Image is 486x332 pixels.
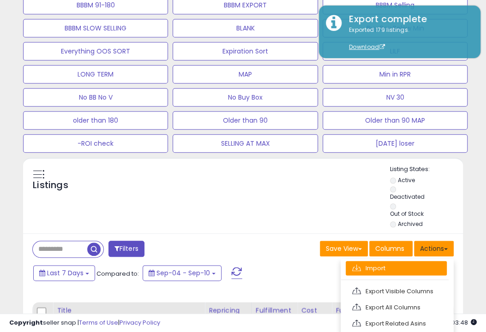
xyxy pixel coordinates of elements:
[23,111,168,130] button: older than 180
[23,65,168,83] button: LONG TERM
[437,318,477,327] span: 2025-09-18 03:48 GMT
[23,19,168,37] button: BBBM SLOW SELLING
[23,134,168,153] button: -ROI check
[156,268,210,278] span: Sep-04 - Sep-10
[346,316,447,331] a: Export Related Asins
[349,43,385,51] a: Download
[173,111,318,130] button: Older than 90
[414,241,454,256] button: Actions
[323,134,468,153] button: [DATE] loser
[33,179,68,192] h5: Listings
[346,261,447,275] a: Import
[323,111,468,130] button: Older than 90 MAP
[96,269,139,278] span: Compared to:
[47,268,84,278] span: Last 7 Days
[120,318,160,327] a: Privacy Policy
[398,220,423,228] label: Archived
[390,193,425,201] label: Deactivated
[33,265,95,281] button: Last 7 Days
[346,300,447,314] a: Export All Columns
[342,26,474,52] div: Exported 179 listings.
[390,210,424,218] label: Out of Stock
[346,284,447,298] a: Export Visible Columns
[173,19,318,37] button: BLANK
[9,319,160,327] div: seller snap | |
[143,265,222,281] button: Sep-04 - Sep-10
[173,134,318,153] button: SELLING AT MAX
[369,241,413,256] button: Columns
[9,318,43,327] strong: Copyright
[23,42,168,60] button: Everything OOS SORT
[375,244,404,253] span: Columns
[398,176,415,184] label: Active
[323,65,468,83] button: Min in RPR
[320,241,368,256] button: Save View
[23,88,168,107] button: No BB No V
[173,88,318,107] button: No Buy Box
[173,42,318,60] button: Expiration Sort
[79,318,118,327] a: Terms of Use
[173,65,318,83] button: MAP
[390,165,463,174] p: Listing States:
[342,12,474,26] div: Export complete
[108,241,144,257] button: Filters
[323,88,468,107] button: NV 30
